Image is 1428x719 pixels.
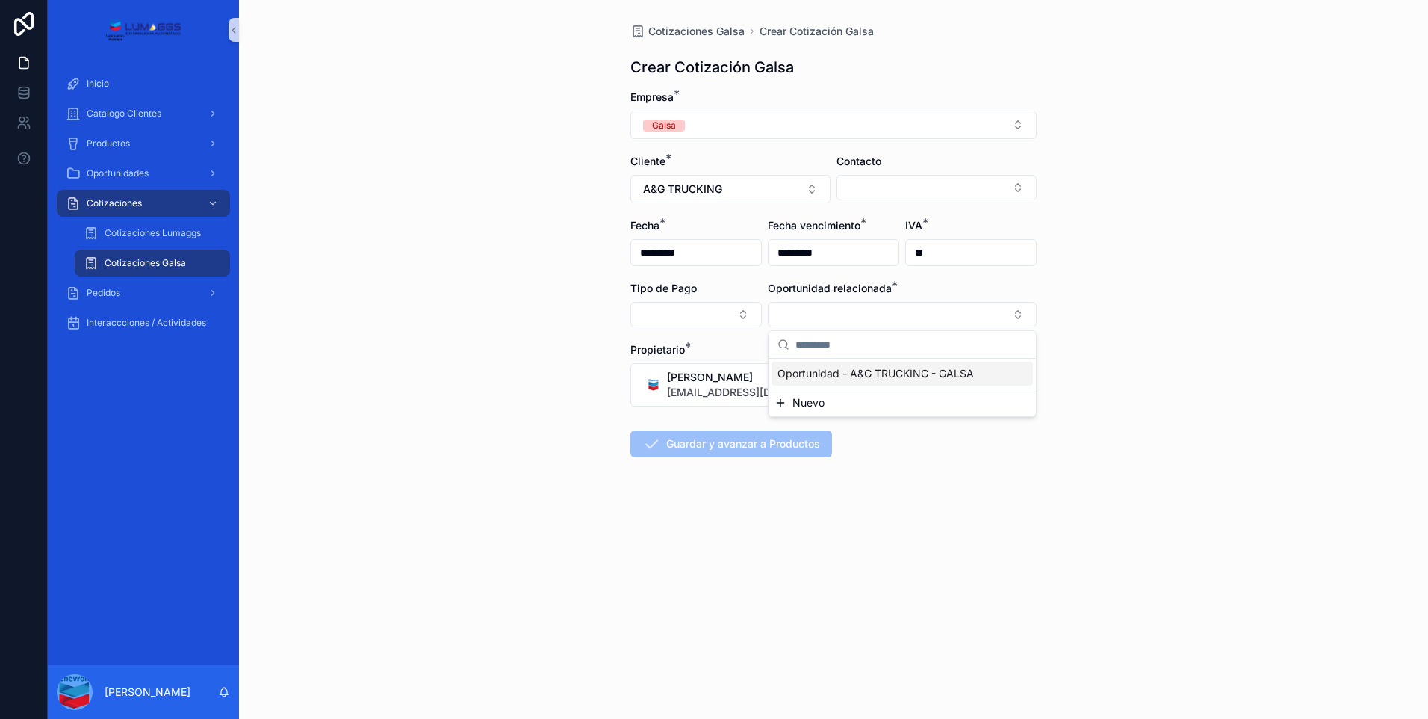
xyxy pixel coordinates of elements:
span: Oportunidad - A&G TRUCKING - GALSA [777,366,974,381]
p: [PERSON_NAME] [105,685,190,700]
a: Interaccciones / Actividades [57,309,230,336]
span: [PERSON_NAME] [667,370,847,385]
span: Productos [87,138,130,149]
button: Nuevo [774,395,1030,410]
span: IVA [905,219,922,232]
a: Cotizaciones Galsa [630,24,745,39]
span: Contacto [836,155,881,167]
span: Cotizaciones Galsa [648,24,745,39]
span: Oportunidad relacionada [768,282,892,294]
a: Catalogo Clientes [57,100,230,127]
span: Nuevo [792,395,825,410]
span: Catalogo Clientes [87,108,161,120]
h1: Crear Cotización Galsa [630,57,794,78]
div: Galsa [652,120,676,132]
span: A&G TRUCKING [643,182,722,197]
span: Pedidos [87,287,120,299]
button: Seleccionar botón [630,302,762,327]
span: Empresa [630,90,674,103]
span: Fecha vencimiento [768,219,860,232]
button: Seleccionar botón [630,363,1037,407]
span: Cotizaciones Galsa [105,257,186,269]
span: Fecha [630,219,659,232]
img: App logo [105,18,181,42]
span: Interaccciones / Actividades [87,317,206,329]
a: Crear Cotización Galsa [760,24,874,39]
span: Cotizaciones Lumaggs [105,227,201,239]
a: Productos [57,130,230,157]
span: Cotizaciones [87,197,142,209]
a: Cotizaciones Lumaggs [75,220,230,247]
a: Oportunidades [57,160,230,187]
span: Oportunidades [87,167,149,179]
span: Tipo de Pago [630,282,697,294]
span: [EMAIL_ADDRESS][DOMAIN_NAME] [667,385,847,400]
a: Inicio [57,70,230,97]
span: Propietario [630,343,685,356]
div: Contenido desplazable [48,60,239,356]
div: Sugerencias [769,359,1036,389]
button: Seleccionar botón [768,302,1037,327]
a: Cotizaciones Galsa [75,250,230,277]
button: Seleccionar botón [836,175,1037,200]
a: Pedidos [57,280,230,306]
a: Cotizaciones [57,190,230,217]
span: Cliente [630,155,665,167]
button: Seleccionar botón [630,175,831,203]
button: Seleccionar botón [630,111,1037,139]
span: Inicio [87,78,109,90]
